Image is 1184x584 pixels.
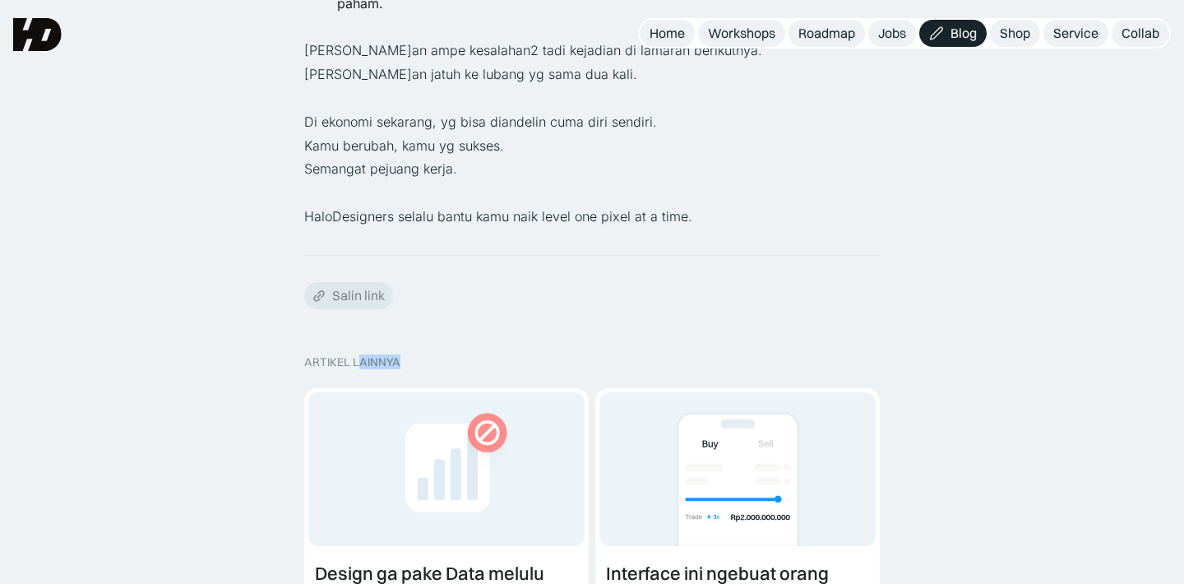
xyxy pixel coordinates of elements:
[708,25,775,42] div: Workshops
[698,20,785,47] a: Workshops
[304,205,880,229] p: HaloDesigners selalu bantu kamu naik level one pixel at a time.
[640,20,695,47] a: Home
[304,63,880,86] p: [PERSON_NAME]an jatuh ke lubang yg sama dua kali.
[1122,25,1159,42] div: Collab
[650,25,685,42] div: Home
[1112,20,1169,47] a: Collab
[304,181,880,205] p: ‍
[304,110,880,134] p: Di ekonomi sekarang, yg bisa diandelin cuma diri sendiri.
[1053,25,1098,42] div: Service
[1043,20,1108,47] a: Service
[304,16,880,39] p: ‍
[990,20,1040,47] a: Shop
[950,25,977,42] div: Blog
[304,355,880,369] div: ARTIKEL LAINNYA
[1000,25,1030,42] div: Shop
[304,39,880,63] p: [PERSON_NAME]an ampe kesalahan2 tadi kejadian di lamaran berikutnya.
[789,20,865,47] a: Roadmap
[332,287,385,304] div: Salin link
[798,25,855,42] div: Roadmap
[868,20,916,47] a: Jobs
[919,20,987,47] a: Blog
[304,157,880,181] p: Semangat pejuang kerja.
[304,86,880,110] p: ‍
[878,25,906,42] div: Jobs
[304,134,880,158] p: Kamu berubah, kamu yg sukses.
